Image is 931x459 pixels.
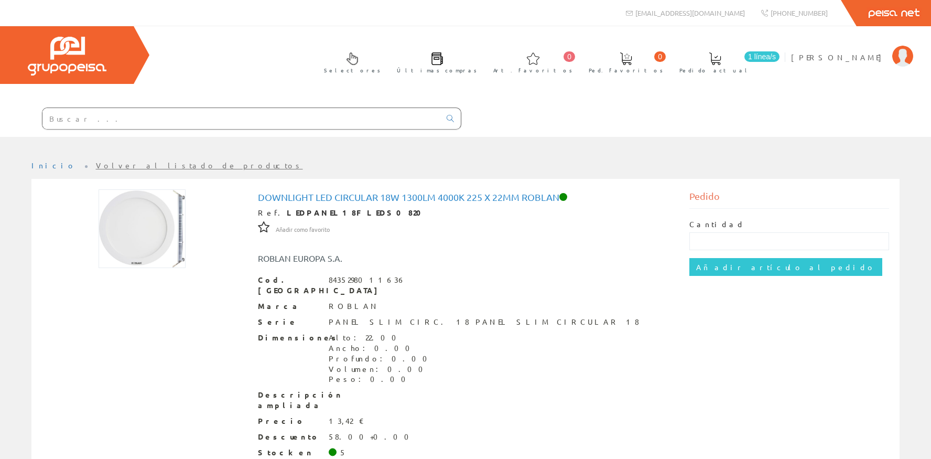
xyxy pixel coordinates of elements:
span: Serie [258,317,321,327]
a: Selectores [313,44,386,80]
div: Pedido [689,189,890,209]
span: Ped. favoritos [589,65,663,76]
span: Selectores [324,65,381,76]
span: Cod. [GEOGRAPHIC_DATA] [258,275,321,296]
div: 58.00+0.00 [329,432,415,442]
div: ROBLAN [329,301,379,312]
img: Foto artículo Downlight Led Circular 18W 1300Lm 4000K 225 x 22mm Roblan (165.92920353982x150) [99,189,186,268]
div: Ancho: 0.00 [329,343,434,354]
span: [PHONE_NUMBER] [771,8,828,17]
a: 1 línea/s Pedido actual [669,44,782,80]
span: [EMAIL_ADDRESS][DOMAIN_NAME] [635,8,745,17]
span: 0 [564,51,575,62]
div: Volumen: 0.00 [329,364,434,375]
h1: Downlight Led Circular 18W 1300Lm 4000K 225 x 22mm Roblan [258,192,674,202]
div: ROBLAN EUROPA S.A. [250,252,502,264]
div: 8435298011636 [329,275,406,285]
span: Marca [258,301,321,312]
img: Grupo Peisa [28,37,106,76]
span: Añadir como favorito [276,226,330,234]
div: Alto: 22.00 [329,333,434,343]
span: Descuento [258,432,321,442]
div: Peso: 0.00 [329,374,434,385]
a: Inicio [31,161,76,170]
div: Ref. [258,208,674,218]
span: Pedido actual [679,65,751,76]
span: Art. favoritos [493,65,572,76]
span: Últimas compras [397,65,477,76]
span: 0 [654,51,666,62]
span: 1 línea/s [744,51,780,62]
input: Añadir artículo al pedido [689,258,882,276]
a: Añadir como favorito [276,224,330,233]
span: Descripción ampliada [258,390,321,411]
input: Buscar ... [42,108,440,129]
a: [PERSON_NAME] [791,44,913,54]
a: Volver al listado de productos [96,161,303,170]
div: PANEL SLIM CIRC. 18 PANEL SLIM CIRCULAR 18 [329,317,639,327]
div: 5 [340,447,347,458]
span: Precio [258,416,321,426]
label: Cantidad [689,219,745,230]
div: 13,42 € [329,416,364,426]
span: [PERSON_NAME] [791,52,887,62]
div: Profundo: 0.00 [329,354,434,364]
strong: LEDPANEL18F LEDS0820 [287,208,428,217]
a: Últimas compras [386,44,482,80]
span: Dimensiones [258,333,321,343]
